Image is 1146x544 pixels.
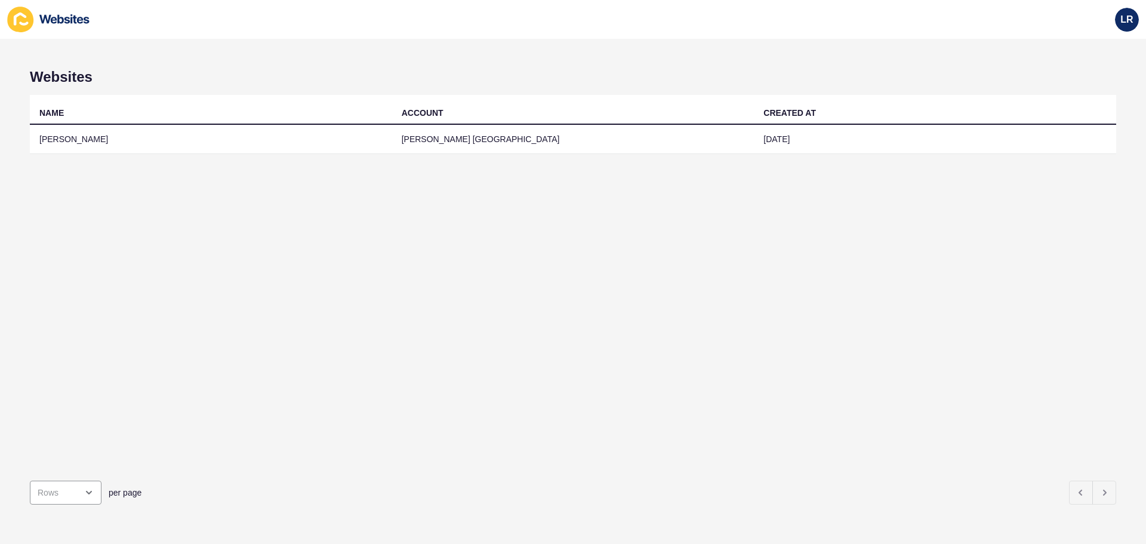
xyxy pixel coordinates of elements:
[109,487,141,499] span: per page
[1120,14,1133,26] span: LR
[763,107,816,119] div: CREATED AT
[39,107,64,119] div: NAME
[392,125,754,154] td: [PERSON_NAME] [GEOGRAPHIC_DATA]
[30,125,392,154] td: [PERSON_NAME]
[30,69,1116,85] h1: Websites
[754,125,1116,154] td: [DATE]
[402,107,443,119] div: ACCOUNT
[30,481,101,505] div: open menu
